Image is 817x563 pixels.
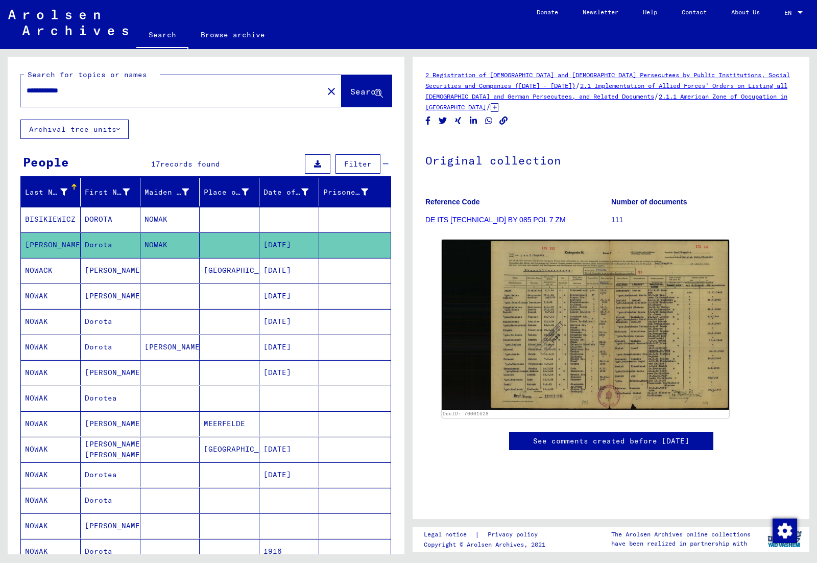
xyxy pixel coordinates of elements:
[263,187,308,198] div: Date of Birth
[21,411,81,436] mat-cell: NOWAK
[323,187,368,198] div: Prisoner #
[81,335,140,360] mat-cell: Dorota
[575,81,580,90] span: /
[145,184,202,200] div: Maiden Name
[81,462,140,487] mat-cell: Dorotea
[21,360,81,385] mat-cell: NOWAK
[28,70,147,79] mat-label: Search for topics or names
[424,529,475,540] a: Legal notice
[323,184,381,200] div: Prisoner #
[468,114,479,127] button: Share on LinkedIn
[21,309,81,334] mat-cell: NOWAK
[200,258,259,283] mat-cell: [GEOGRAPHIC_DATA]
[259,335,319,360] mat-cell: [DATE]
[140,207,200,232] mat-cell: NOWAK
[350,86,381,97] span: Search
[85,184,142,200] div: First Name
[259,360,319,385] mat-cell: [DATE]
[21,232,81,257] mat-cell: [PERSON_NAME]
[425,198,480,206] b: Reference Code
[188,22,277,47] a: Browse archive
[259,232,319,257] mat-cell: [DATE]
[611,198,687,206] b: Number of documents
[81,258,140,283] mat-cell: [PERSON_NAME]
[259,258,319,283] mat-cell: [DATE]
[259,309,319,334] mat-cell: [DATE]
[81,386,140,411] mat-cell: Dorotea
[784,9,796,16] span: EN
[344,159,372,169] span: Filter
[200,411,259,436] mat-cell: MEERFELDE
[81,178,140,206] mat-header-cell: First Name
[81,207,140,232] mat-cell: DOROTA
[81,284,140,309] mat-cell: [PERSON_NAME]
[424,540,550,549] p: Copyright © Arolsen Archives, 2021
[484,114,494,127] button: Share on WhatsApp
[140,232,200,257] mat-cell: NOWAK
[479,529,550,540] a: Privacy policy
[765,526,804,552] img: yv_logo.png
[21,258,81,283] mat-cell: NOWACK
[442,240,729,410] img: 001.jpg
[81,437,140,462] mat-cell: [PERSON_NAME] [PERSON_NAME]
[85,187,130,198] div: First Name
[151,159,160,169] span: 17
[81,309,140,334] mat-cell: Dorota
[21,513,81,538] mat-cell: NOWAK
[140,335,200,360] mat-cell: [PERSON_NAME]
[81,232,140,257] mat-cell: Dorota
[81,360,140,385] mat-cell: [PERSON_NAME]
[443,411,489,416] a: DocID: 70001628
[204,187,249,198] div: Place of Birth
[611,539,751,548] p: have been realized in partnership with
[425,71,790,89] a: 2 Registration of [DEMOGRAPHIC_DATA] and [DEMOGRAPHIC_DATA] Persecutees by Public Institutions, S...
[319,178,391,206] mat-header-cell: Prisoner #
[21,386,81,411] mat-cell: NOWAK
[8,10,128,35] img: Arolsen_neg.svg
[425,82,787,100] a: 2.1 Implementation of Allied Forces’ Orders on Listing all [DEMOGRAPHIC_DATA] and German Persecut...
[259,284,319,309] mat-cell: [DATE]
[160,159,220,169] span: records found
[21,207,81,232] mat-cell: BISIKIEWICZ
[423,114,434,127] button: Share on Facebook
[486,102,491,111] span: /
[81,411,140,436] mat-cell: [PERSON_NAME]
[321,81,342,101] button: Clear
[259,178,319,206] mat-header-cell: Date of Birth
[204,184,261,200] div: Place of Birth
[611,215,797,225] p: 111
[453,114,464,127] button: Share on Xing
[21,178,81,206] mat-header-cell: Last Name
[259,437,319,462] mat-cell: [DATE]
[259,462,319,487] mat-cell: [DATE]
[425,137,797,182] h1: Original collection
[21,335,81,360] mat-cell: NOWAK
[21,462,81,487] mat-cell: NOWAK
[21,437,81,462] mat-cell: NOWAK
[81,488,140,513] mat-cell: Dorota
[773,519,797,543] img: Change consent
[654,91,659,101] span: /
[81,513,140,538] mat-cell: [PERSON_NAME]
[145,187,189,198] div: Maiden Name
[498,114,509,127] button: Copy link
[25,187,67,198] div: Last Name
[25,184,80,200] div: Last Name
[140,178,200,206] mat-header-cell: Maiden Name
[325,85,338,98] mat-icon: close
[23,153,69,171] div: People
[136,22,188,49] a: Search
[611,530,751,539] p: The Arolsen Archives online collections
[438,114,448,127] button: Share on Twitter
[335,154,380,174] button: Filter
[263,184,321,200] div: Date of Birth
[200,437,259,462] mat-cell: [GEOGRAPHIC_DATA]
[20,120,129,139] button: Archival tree units
[425,216,566,224] a: DE ITS [TECHNICAL_ID] BY 085 POL 7 ZM
[21,284,81,309] mat-cell: NOWAK
[424,529,550,540] div: |
[342,75,392,107] button: Search
[533,436,689,447] a: See comments created before [DATE]
[200,178,259,206] mat-header-cell: Place of Birth
[21,488,81,513] mat-cell: NOWAK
